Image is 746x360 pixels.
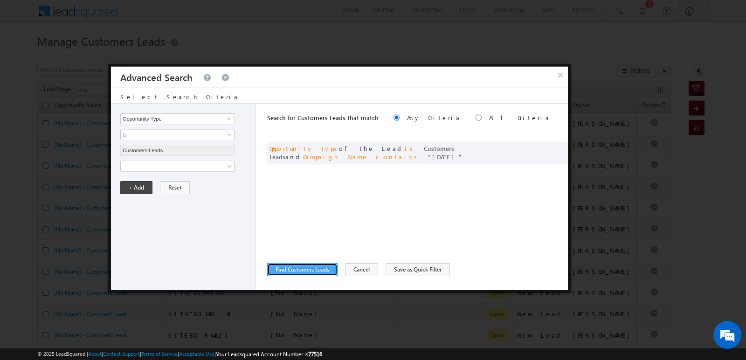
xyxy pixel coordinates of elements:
[376,153,421,161] span: contains
[37,350,322,359] span: © 2025 LeadSquared | | | | |
[267,263,338,276] button: Find Customers Leads
[153,5,175,27] div: Minimize live chat window
[216,351,322,358] span: Your Leadsquared Account Number is
[160,181,190,194] button: Reset
[48,49,157,61] div: Chat with us now
[345,263,378,276] button: Cancel
[303,153,368,161] span: Campaign Name
[489,114,550,122] label: All Criteria
[120,67,193,88] h3: Advanced Search
[88,351,102,357] a: About
[269,144,463,161] span: of the Lead and
[12,86,170,279] textarea: Type your message and hit 'Enter'
[141,351,178,357] a: Terms of Service
[120,145,235,156] input: Type to Search
[121,130,222,139] span: Is
[269,144,339,152] span: Opportunity Type
[120,181,152,194] button: + Add
[267,114,379,122] span: Search for Customers Leads that match
[16,49,39,61] img: d_60004797649_company_0_60004797649
[407,114,461,122] label: Any Criteria
[103,351,140,357] a: Contact Support
[308,351,322,358] span: 77516
[120,129,235,140] a: Is
[127,287,169,299] em: Start Chat
[553,67,568,83] button: ×
[120,93,239,101] span: Select Search Criteria
[120,113,235,124] input: Type to Search
[179,351,214,357] a: Acceptable Use
[222,114,234,123] a: Show All Items
[428,153,463,161] span: [DATE]
[405,144,416,152] span: is
[269,144,454,161] span: Customers Leads
[386,263,450,276] button: Save as Quick Filter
